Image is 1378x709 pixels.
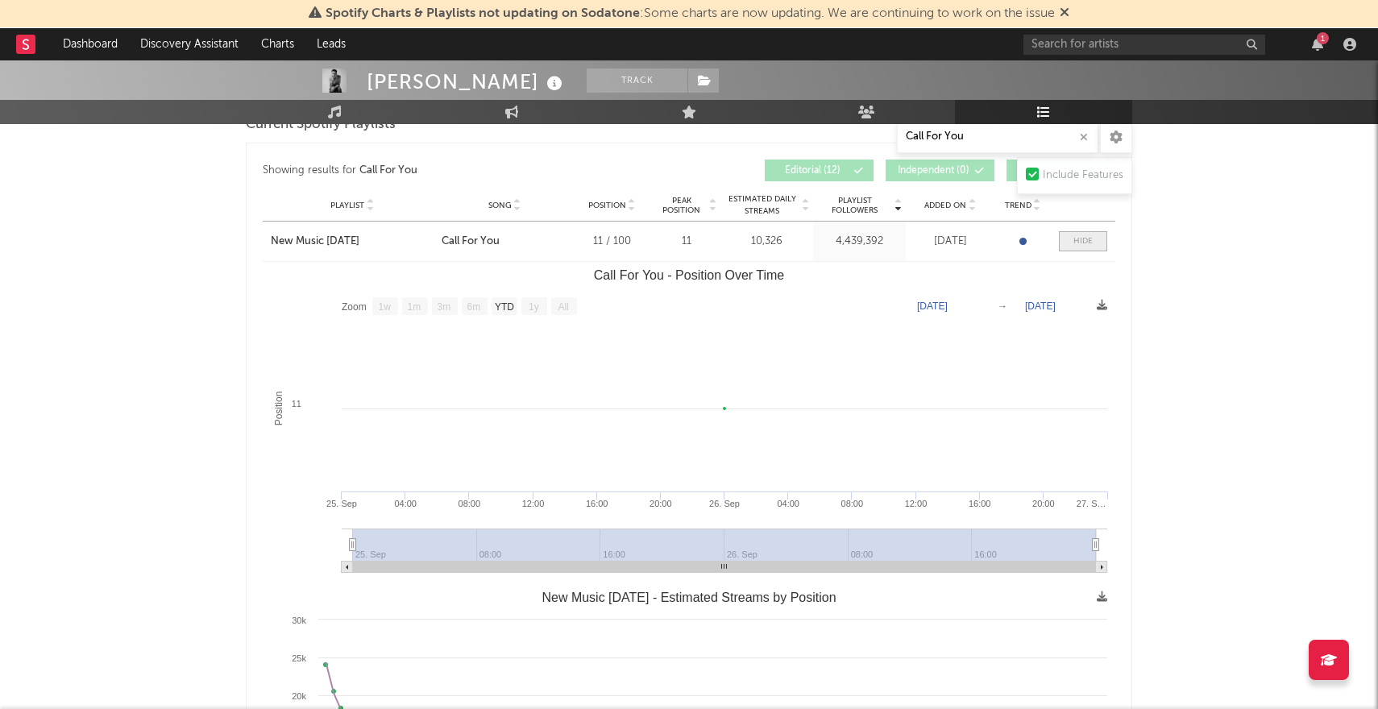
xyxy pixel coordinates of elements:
[271,234,359,250] div: New Music [DATE]
[129,28,250,60] a: Discovery Assistant
[587,68,687,93] button: Track
[765,160,874,181] button: Editorial(12)
[292,691,306,701] text: 20k
[841,499,864,508] text: 08:00
[1043,166,1123,185] div: Include Features
[1025,301,1056,312] text: [DATE]
[467,301,481,313] text: 6m
[529,301,539,313] text: 1y
[379,301,392,313] text: 1w
[1007,160,1115,181] button: Algorithmic(0)
[326,499,357,508] text: 25. Sep
[586,499,608,508] text: 16:00
[656,196,707,215] span: Peak Position
[886,160,994,181] button: Independent(0)
[998,301,1007,312] text: →
[326,7,640,20] span: Spotify Charts & Playlists not updating on Sodatone
[263,160,689,181] div: Showing results for
[724,234,809,250] div: 10,326
[292,399,301,408] text: 11
[246,115,396,135] span: Current Spotify Playlists
[273,392,284,426] text: Position
[271,234,434,250] a: New Music [DATE]
[817,234,902,250] div: 4,439,392
[1060,7,1069,20] span: Dismiss
[459,499,481,508] text: 08:00
[588,201,626,210] span: Position
[488,201,512,210] span: Song
[292,616,306,625] text: 30k
[342,301,367,313] text: Zoom
[924,201,966,210] span: Added On
[250,28,305,60] a: Charts
[522,499,545,508] text: 12:00
[896,166,970,176] span: Independent ( 0 )
[442,234,500,250] div: Call For You
[575,234,648,250] div: 11 / 100
[326,7,1055,20] span: : Some charts are now updating. We are continuing to work on the issue
[330,201,364,210] span: Playlist
[1023,35,1265,55] input: Search for artists
[656,234,716,250] div: 11
[305,28,357,60] a: Leads
[817,196,892,215] span: Playlist Followers
[650,499,672,508] text: 20:00
[897,121,1098,153] input: Search Playlists/Charts
[724,193,799,218] span: Estimated Daily Streams
[777,499,799,508] text: 04:00
[359,161,417,180] div: Call For You
[905,499,928,508] text: 12:00
[292,653,306,663] text: 25k
[1317,32,1329,44] div: 1
[495,301,514,313] text: YTD
[594,268,785,282] text: Call For You - Position Over Time
[775,166,849,176] span: Editorial ( 12 )
[709,499,740,508] text: 26. Sep
[1077,499,1106,508] text: 27. S…
[367,68,567,95] div: [PERSON_NAME]
[542,591,836,604] text: New Music [DATE] - Estimated Streams by Position
[52,28,129,60] a: Dashboard
[408,301,421,313] text: 1m
[1005,201,1031,210] span: Trend
[438,301,451,313] text: 3m
[394,499,417,508] text: 04:00
[558,301,568,313] text: All
[969,499,991,508] text: 16:00
[263,262,1115,584] svg: Call For You - Position Over Time
[1032,499,1055,508] text: 20:00
[910,234,990,250] div: [DATE]
[1312,38,1323,51] button: 1
[917,301,948,312] text: [DATE]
